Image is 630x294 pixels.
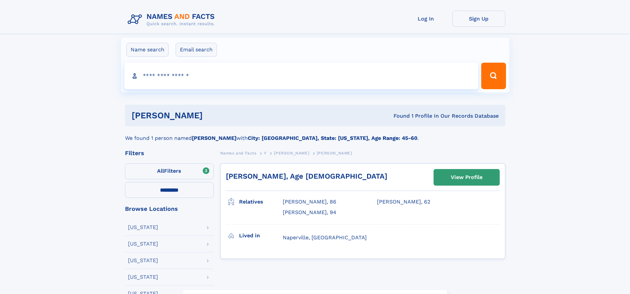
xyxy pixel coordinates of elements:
a: Log In [399,11,452,27]
button: Search Button [481,63,506,89]
div: Browse Locations [125,206,214,212]
label: Email search [176,43,217,57]
a: [PERSON_NAME], 86 [283,198,336,206]
div: We found 1 person named with . [125,126,505,142]
span: [PERSON_NAME] [274,151,309,155]
h1: [PERSON_NAME] [132,111,298,120]
a: [PERSON_NAME], Age [DEMOGRAPHIC_DATA] [226,172,387,180]
div: [US_STATE] [128,225,158,230]
span: Naperville, [GEOGRAPHIC_DATA] [283,234,367,241]
div: [US_STATE] [128,241,158,247]
b: City: [GEOGRAPHIC_DATA], State: [US_STATE], Age Range: 45-60 [248,135,417,141]
a: Sign Up [452,11,505,27]
a: [PERSON_NAME] [274,149,309,157]
div: [US_STATE] [128,258,158,263]
div: Filters [125,150,214,156]
a: [PERSON_NAME], 62 [377,198,430,206]
span: [PERSON_NAME] [317,151,352,155]
img: Logo Names and Facts [125,11,220,29]
div: Found 1 Profile In Our Records Database [298,112,499,120]
h3: Lived in [239,230,283,241]
a: Y [264,149,267,157]
label: Filters [125,163,214,179]
a: View Profile [434,169,499,185]
b: [PERSON_NAME] [192,135,236,141]
span: All [157,168,164,174]
a: [PERSON_NAME], 94 [283,209,336,216]
label: Name search [126,43,169,57]
h3: Relatives [239,196,283,207]
input: search input [124,63,479,89]
span: Y [264,151,267,155]
a: Names and Facts [220,149,257,157]
div: View Profile [451,170,483,185]
div: [US_STATE] [128,274,158,280]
